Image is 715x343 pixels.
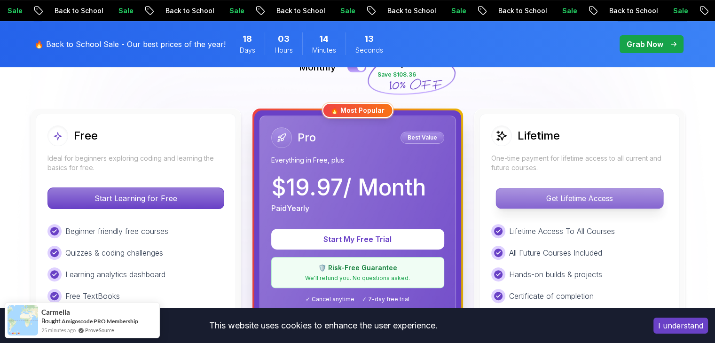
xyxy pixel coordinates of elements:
[491,194,668,203] a: Get Lifetime Access
[62,318,138,325] a: Amigoscode PRO Membership
[278,32,290,46] span: 3 Hours
[299,61,336,74] p: Monthly
[41,326,76,334] span: 25 minutes ago
[509,247,602,258] p: All Future Courses Included
[110,6,141,16] p: Sale
[41,317,61,325] span: Bought
[332,6,362,16] p: Sale
[221,6,251,16] p: Sale
[65,290,120,302] p: Free TextBooks
[312,46,336,55] span: Minutes
[85,326,114,334] a: ProveSource
[271,203,309,214] p: Paid Yearly
[653,318,708,334] button: Accept cookies
[271,156,444,165] p: Everything in Free, plus
[379,6,443,16] p: Back to School
[268,6,332,16] p: Back to School
[601,6,665,16] p: Back to School
[34,39,226,50] p: 🔥 Back to School Sale - Our best prices of the year!
[402,133,443,142] p: Best Value
[243,32,252,46] span: 18 Days
[47,187,224,209] button: Start Learning for Free
[157,6,221,16] p: Back to School
[74,128,98,143] h2: Free
[509,226,615,237] p: Lifetime Access To All Courses
[665,6,695,16] p: Sale
[240,46,255,55] span: Days
[443,6,473,16] p: Sale
[48,188,224,209] p: Start Learning for Free
[495,188,663,209] button: Get Lifetime Access
[47,154,224,172] p: Ideal for beginners exploring coding and learning the basics for free.
[298,130,316,145] h2: Pro
[364,32,374,46] span: 13 Seconds
[275,46,293,55] span: Hours
[518,128,560,143] h2: Lifetime
[496,188,663,208] p: Get Lifetime Access
[271,234,444,244] a: Start My Free Trial
[8,305,38,335] img: provesource social proof notification image
[509,290,594,302] p: Certificate of completion
[306,296,354,303] span: ✓ Cancel anytime
[65,269,165,280] p: Learning analytics dashboard
[271,176,426,199] p: $ 19.97 / Month
[283,234,433,245] p: Start My Free Trial
[41,308,70,316] span: Carmella
[277,274,438,282] p: We'll refund you. No questions asked.
[47,6,110,16] p: Back to School
[627,39,663,50] p: Grab Now
[509,269,602,280] p: Hands-on builds & projects
[7,315,639,336] div: This website uses cookies to enhance the user experience.
[47,194,224,203] a: Start Learning for Free
[65,247,163,258] p: Quizzes & coding challenges
[355,46,383,55] span: Seconds
[554,6,584,16] p: Sale
[271,229,444,249] button: Start My Free Trial
[277,263,438,273] p: 🛡️ Risk-Free Guarantee
[65,226,168,237] p: Beginner friendly free courses
[319,32,329,46] span: 14 Minutes
[362,296,409,303] span: ✓ 7-day free trial
[491,154,668,172] p: One-time payment for lifetime access to all current and future courses.
[490,6,554,16] p: Back to School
